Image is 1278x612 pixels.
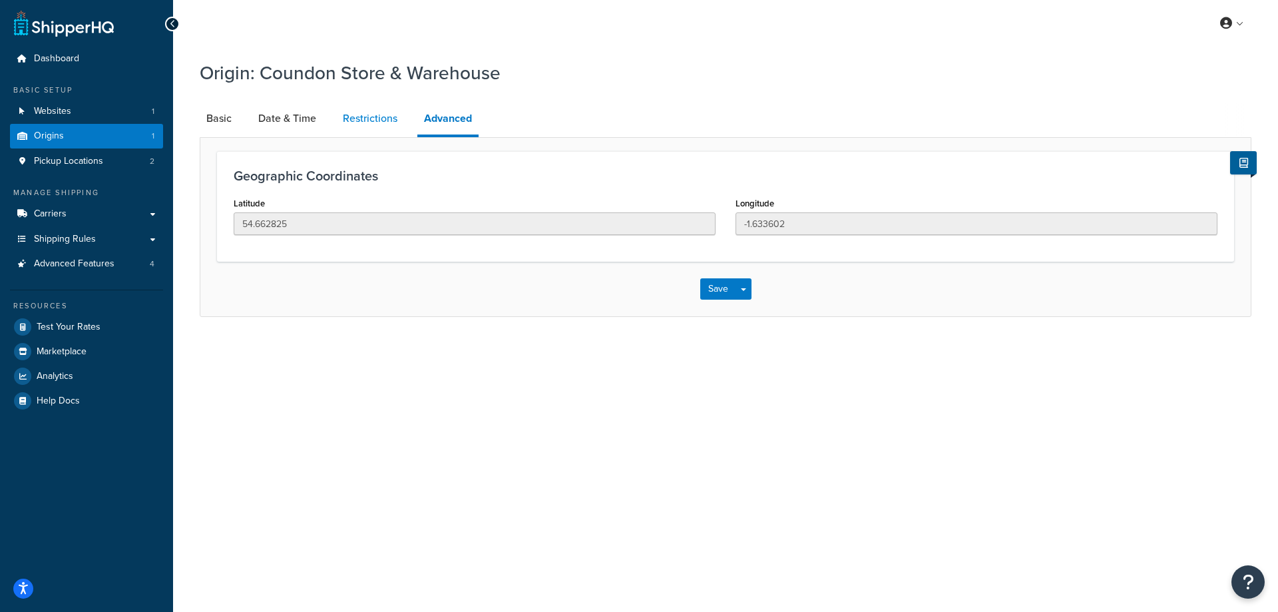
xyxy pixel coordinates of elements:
span: 1 [152,106,154,117]
img: website_grey.svg [21,35,32,45]
span: 2 [150,156,154,167]
button: Save [700,278,736,300]
a: Advanced Features4 [10,252,163,276]
span: 4 [150,258,154,270]
img: logo_orange.svg [21,21,32,32]
div: Domain Overview [51,79,119,87]
div: Manage Shipping [10,187,163,198]
span: Pickup Locations [34,156,103,167]
a: Analytics [10,364,163,388]
span: Analytics [37,371,73,382]
a: Shipping Rules [10,227,163,252]
span: Dashboard [34,53,79,65]
a: Test Your Rates [10,315,163,339]
button: Show Help Docs [1230,151,1257,174]
span: Websites [34,106,71,117]
div: v 4.0.25 [37,21,65,32]
li: Websites [10,99,163,124]
a: Advanced [417,103,479,137]
div: Basic Setup [10,85,163,96]
span: 1 [152,131,154,142]
div: Keywords by Traffic [147,79,224,87]
a: Help Docs [10,389,163,413]
a: Date & Time [252,103,323,135]
a: Dashboard [10,47,163,71]
img: tab_keywords_by_traffic_grey.svg [132,77,143,88]
a: Carriers [10,202,163,226]
li: Pickup Locations [10,149,163,174]
span: Shipping Rules [34,234,96,245]
span: Marketplace [37,346,87,358]
h1: Origin: Coundon Store & Warehouse [200,60,1235,86]
span: Advanced Features [34,258,114,270]
label: Latitude [234,198,265,208]
label: Longitude [736,198,774,208]
a: Pickup Locations2 [10,149,163,174]
a: Marketplace [10,340,163,364]
img: tab_domain_overview_orange.svg [36,77,47,88]
a: Origins1 [10,124,163,149]
li: Origins [10,124,163,149]
span: Origins [34,131,64,142]
div: Resources [10,300,163,312]
li: Advanced Features [10,252,163,276]
h3: Geographic Coordinates [234,168,1217,183]
button: Open Resource Center [1231,565,1265,599]
span: Test Your Rates [37,322,101,333]
a: Basic [200,103,238,135]
a: Websites1 [10,99,163,124]
span: Help Docs [37,396,80,407]
span: Carriers [34,208,67,220]
a: Restrictions [336,103,404,135]
div: Domain: [DOMAIN_NAME] [35,35,146,45]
